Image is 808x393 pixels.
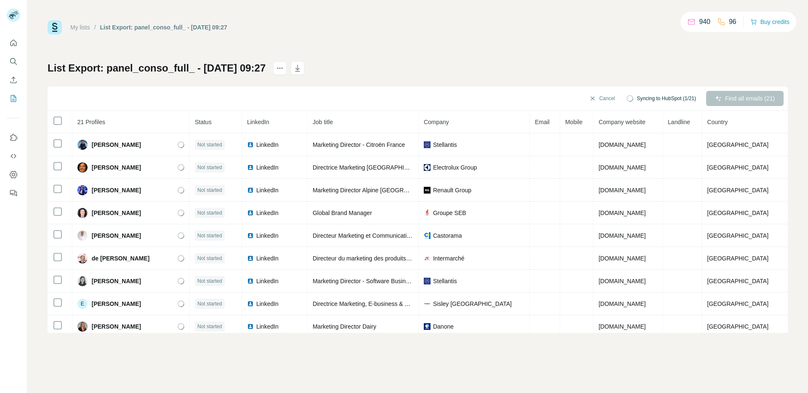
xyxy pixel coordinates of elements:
[77,140,88,150] img: Avatar
[707,119,728,125] span: Country
[92,231,141,240] span: [PERSON_NAME]
[424,119,449,125] span: Company
[313,255,431,262] span: Directeur du marketing des produits frais trad
[598,300,646,307] span: [DOMAIN_NAME]
[197,164,222,171] span: Not started
[247,141,254,148] img: LinkedIn logo
[598,164,646,171] span: [DOMAIN_NAME]
[247,255,254,262] img: LinkedIn logo
[583,91,621,106] button: Cancel
[313,210,372,216] span: Global Brand Manager
[433,300,512,308] span: Sisley [GEOGRAPHIC_DATA]
[433,186,471,194] span: Renault Group
[256,322,279,331] span: LinkedIn
[424,210,431,216] img: company-logo
[197,186,222,194] span: Not started
[247,232,254,239] img: LinkedIn logo
[598,255,646,262] span: [DOMAIN_NAME]
[433,231,462,240] span: Castorama
[77,119,105,125] span: 21 Profiles
[424,300,431,307] img: company-logo
[77,276,88,286] img: Avatar
[729,17,736,27] p: 96
[707,300,768,307] span: [GEOGRAPHIC_DATA]
[273,61,287,75] button: actions
[247,278,254,284] img: LinkedIn logo
[256,141,279,149] span: LinkedIn
[247,164,254,171] img: LinkedIn logo
[313,278,504,284] span: Marketing Director - Software Business Unit [GEOGRAPHIC_DATA]/MEA
[707,278,768,284] span: [GEOGRAPHIC_DATA]
[77,208,88,218] img: Avatar
[424,141,431,148] img: company-logo
[92,186,141,194] span: [PERSON_NAME]
[598,187,646,194] span: [DOMAIN_NAME]
[424,164,431,171] img: company-logo
[433,254,465,263] span: Intermarché
[92,277,141,285] span: [PERSON_NAME]
[256,186,279,194] span: LinkedIn
[197,323,222,330] span: Not started
[247,119,269,125] span: LinkedIn
[197,277,222,285] span: Not started
[7,54,20,69] button: Search
[424,323,431,330] img: company-logo
[7,91,20,106] button: My lists
[197,141,222,149] span: Not started
[313,300,442,307] span: Directrice Marketing, E-business & Digital Europe
[7,186,20,201] button: Feedback
[535,119,550,125] span: Email
[668,119,690,125] span: Landline
[247,187,254,194] img: LinkedIn logo
[637,95,696,102] span: Syncing to HubSpot (1/21)
[313,164,627,171] span: Directrice Marketing [GEOGRAPHIC_DATA], [GEOGRAPHIC_DATA], [GEOGRAPHIC_DATA] et [GEOGRAPHIC_DATA]
[313,232,443,239] span: Directeur Marketing et Communication en mission
[598,141,646,148] span: [DOMAIN_NAME]
[433,209,466,217] span: Groupe SEB
[195,119,212,125] span: Status
[598,278,646,284] span: [DOMAIN_NAME]
[256,163,279,172] span: LinkedIn
[77,162,88,173] img: Avatar
[77,321,88,332] img: Avatar
[707,323,768,330] span: [GEOGRAPHIC_DATA]
[77,231,88,241] img: Avatar
[707,164,768,171] span: [GEOGRAPHIC_DATA]
[7,35,20,50] button: Quick start
[70,24,90,31] a: My lists
[94,23,96,32] li: /
[92,163,141,172] span: [PERSON_NAME]
[7,130,20,145] button: Use Surfe on LinkedIn
[256,300,279,308] span: LinkedIn
[48,20,62,35] img: Surfe Logo
[707,255,768,262] span: [GEOGRAPHIC_DATA]
[707,141,768,148] span: [GEOGRAPHIC_DATA]
[197,255,222,262] span: Not started
[707,232,768,239] span: [GEOGRAPHIC_DATA]
[598,232,646,239] span: [DOMAIN_NAME]
[424,232,431,239] img: company-logo
[77,253,88,263] img: Avatar
[247,300,254,307] img: LinkedIn logo
[77,299,88,309] div: E
[77,185,88,195] img: Avatar
[750,16,789,28] button: Buy credits
[100,23,227,32] div: List Export: panel_conso_full_ - [DATE] 09:27
[433,277,457,285] span: Stellantis
[92,322,141,331] span: [PERSON_NAME]
[7,149,20,164] button: Use Surfe API
[197,232,222,239] span: Not started
[313,323,376,330] span: Marketing Director Dairy
[433,141,457,149] span: Stellantis
[313,187,441,194] span: Marketing Director Alpine [GEOGRAPHIC_DATA]
[256,277,279,285] span: LinkedIn
[707,187,768,194] span: [GEOGRAPHIC_DATA]
[313,141,405,148] span: Marketing Director - Citroën France
[256,209,279,217] span: LinkedIn
[92,141,141,149] span: [PERSON_NAME]
[256,231,279,240] span: LinkedIn
[598,323,646,330] span: [DOMAIN_NAME]
[565,119,582,125] span: Mobile
[424,187,431,194] img: company-logo
[707,210,768,216] span: [GEOGRAPHIC_DATA]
